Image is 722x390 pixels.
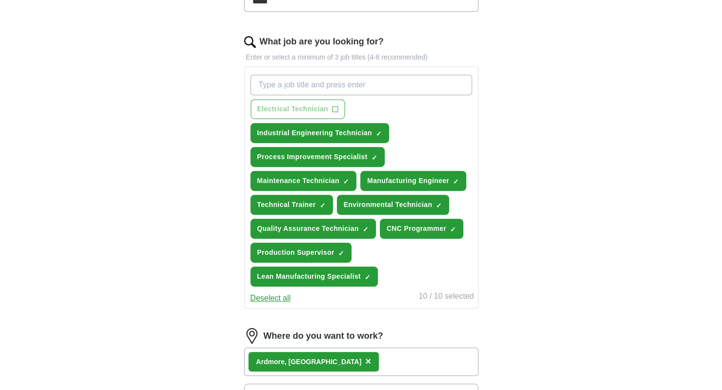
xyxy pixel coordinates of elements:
[244,36,256,48] img: search.png
[365,273,371,281] span: ✓
[450,226,456,233] span: ✓
[365,354,371,369] button: ×
[367,176,449,186] span: Manufacturing Engineer
[250,219,376,239] button: Quality Assurance Technician✓
[387,224,446,234] span: CNC Programmer
[257,247,334,258] span: Production Supervisor
[257,128,372,138] span: Industrial Engineering Technician
[338,249,344,257] span: ✓
[250,195,333,215] button: Technical Trainer✓
[453,178,459,185] span: ✓
[250,147,385,167] button: Process Improvement Specialist✓
[250,267,378,287] button: Lean Manufacturing Specialist✓
[337,195,450,215] button: Environmental Technician✓
[257,104,329,114] span: Electrical Technician
[365,356,371,367] span: ×
[257,152,368,162] span: Process Improvement Specialist
[320,202,326,209] span: ✓
[250,75,472,95] input: Type a job title and press enter
[244,52,478,62] p: Enter or select a minimum of 3 job titles (4-8 recommended)
[257,224,359,234] span: Quality Assurance Technician
[264,329,383,343] label: Where do you want to work?
[436,202,442,209] span: ✓
[260,35,384,48] label: What job are you looking for?
[257,176,339,186] span: Maintenance Technician
[250,99,346,119] button: Electrical Technician
[376,130,382,138] span: ✓
[257,200,316,210] span: Technical Trainer
[250,243,351,263] button: Production Supervisor✓
[343,178,349,185] span: ✓
[257,271,361,282] span: Lean Manufacturing Specialist
[256,358,285,366] strong: Ardmore
[250,123,389,143] button: Industrial Engineering Technician✓
[244,328,260,344] img: location.png
[250,171,356,191] button: Maintenance Technician✓
[344,200,433,210] span: Environmental Technician
[380,219,463,239] button: CNC Programmer✓
[256,357,362,367] div: , [GEOGRAPHIC_DATA]
[363,226,369,233] span: ✓
[360,171,466,191] button: Manufacturing Engineer✓
[250,292,291,304] button: Deselect all
[371,154,377,162] span: ✓
[419,290,474,304] div: 10 / 10 selected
